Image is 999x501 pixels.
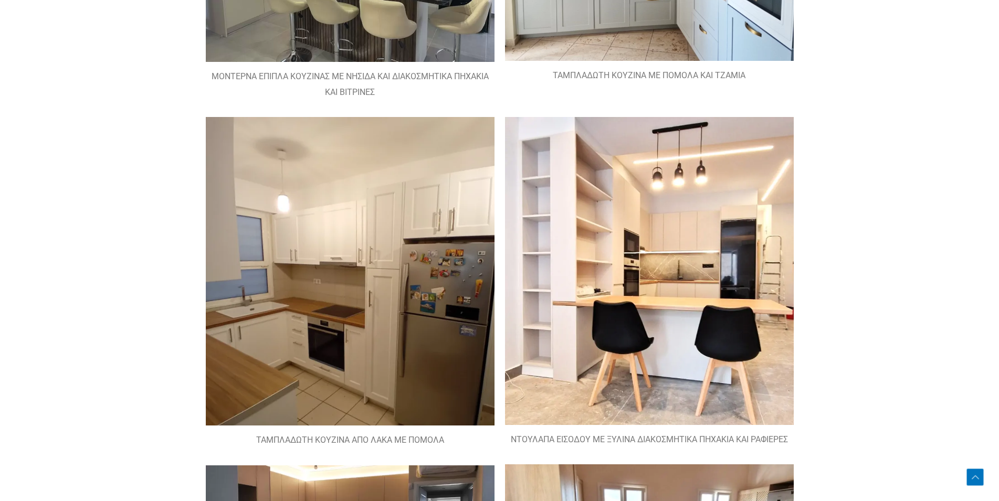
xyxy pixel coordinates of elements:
img: ΤΑΜΠΛΑΔΩΤΗ ΚΟΥΖΙΝΑ ΑΠΟ ΛΑΚΑ ΜΕ ΠΟΜΟΛΑ [206,117,495,425]
figcaption: ΝΤΟΥΛΑΠΑ ΕΙΣΟΔΟΥ ΜΕ ΞΥΛΙΝΑ ΔΙΑΚΟΣΜΗΤΙΚΑ ΠΗΧΑΚΙΑ ΚΑΙ ΡΑΦΙΕΡΕΣ [505,432,794,447]
img: ΜΟΝΤΕΡΝΑ ΕΠΙΠΛΑ ΚΟΥΖΙΝΑΣ ΜΕ ΠΑΣΟ ΚΑΙ ΡΑΦΙΕΡΕΣ [505,117,794,425]
figcaption: ΤΑΜΠΛΑΔΩΤΗ ΚΟΥΖΙΝΑ ΑΠΟ ΛΑΚΑ ΜΕ ΠΟΜΟΛΑ [206,432,495,448]
figcaption: ΤΑΜΠΛΑΔΩΤΗ ΚΟΥΖΙΝΑ ΜΕ ΠΟΜΟΛΑ ΚΑΙ ΤΖΑΜΙΑ [505,68,794,83]
figcaption: ΜΟΝΤΕΡΝΑ ΕΠΙΠΛΑ ΚΟΥΖΙΝΑΣ ΜΕ ΝΗΣΙΔΑ ΚΑΙ ΔΙΑΚΟΣΜΗΤΙΚΑ ΠΗΧΑΚΙΑ ΚΑΙ ΒΙΤΡΙΝΕΣ [206,69,495,100]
